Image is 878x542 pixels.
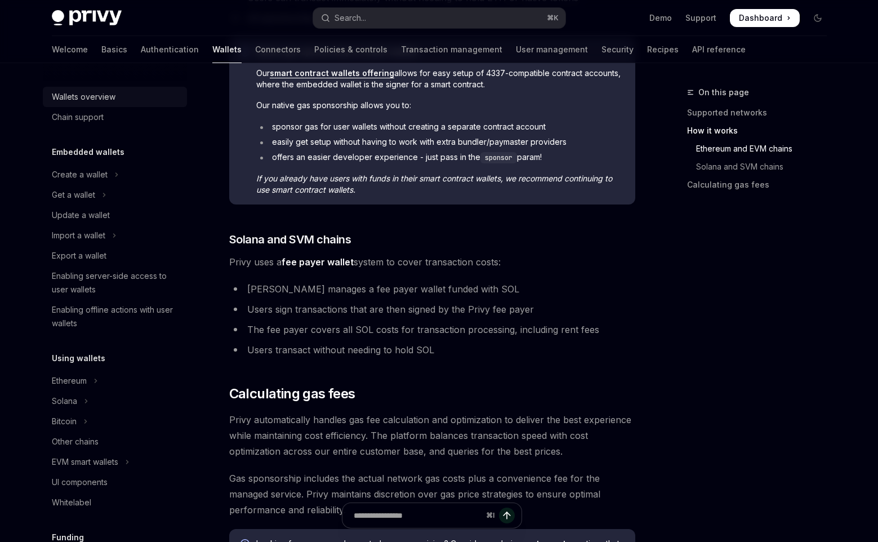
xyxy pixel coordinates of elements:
[52,415,77,428] div: Bitcoin
[212,36,242,63] a: Wallets
[480,152,517,163] code: sponsor
[809,9,827,27] button: Toggle dark mode
[698,86,749,99] span: On this page
[43,185,187,205] button: Toggle Get a wallet section
[43,246,187,266] a: Export a wallet
[601,36,634,63] a: Security
[687,122,836,140] a: How it works
[43,492,187,513] a: Whitelabel
[647,36,679,63] a: Recipes
[335,11,366,25] div: Search...
[52,188,95,202] div: Get a wallet
[499,508,515,523] button: Send message
[52,269,180,296] div: Enabling server-side access to user wallets
[685,12,716,24] a: Support
[229,254,635,270] span: Privy uses a system to cover transaction costs:
[229,412,635,459] span: Privy automatically handles gas fee calculation and optimization to deliver the best experience w...
[43,411,187,432] button: Toggle Bitcoin section
[43,165,187,185] button: Toggle Create a wallet section
[256,100,624,111] span: Our native gas sponsorship allows you to:
[52,36,88,63] a: Welcome
[43,300,187,334] a: Enabling offline actions with user wallets
[43,225,187,246] button: Toggle Import a wallet section
[43,432,187,452] a: Other chains
[687,176,836,194] a: Calculating gas fees
[229,281,635,297] li: [PERSON_NAME] manages a fee payer wallet funded with SOL
[52,476,108,489] div: UI components
[229,470,635,518] span: Gas sponsorship includes the actual network gas costs plus a convenience fee for the managed serv...
[687,158,836,176] a: Solana and SVM chains
[354,503,482,528] input: Ask a question...
[255,36,301,63] a: Connectors
[229,322,635,337] li: The fee payer covers all SOL costs for transaction processing, including rent fees
[270,68,394,78] a: smart contract wallets offering
[516,36,588,63] a: User management
[52,496,91,509] div: Whitelabel
[43,452,187,472] button: Toggle EVM smart wallets section
[43,371,187,391] button: Toggle Ethereum section
[43,472,187,492] a: UI components
[52,110,104,124] div: Chain support
[229,342,635,358] li: Users transact without needing to hold SOL
[52,435,99,448] div: Other chains
[739,12,782,24] span: Dashboard
[547,14,559,23] span: ⌘ K
[52,10,122,26] img: dark logo
[313,8,565,28] button: Open search
[101,36,127,63] a: Basics
[52,394,77,408] div: Solana
[52,249,106,263] div: Export a wallet
[687,104,836,122] a: Supported networks
[43,87,187,107] a: Wallets overview
[141,36,199,63] a: Authentication
[229,232,351,247] span: Solana and SVM chains
[256,121,624,132] li: sponsor gas for user wallets without creating a separate contract account
[692,36,746,63] a: API reference
[43,205,187,225] a: Update a wallet
[52,229,105,242] div: Import a wallet
[256,174,612,194] em: If you already have users with funds in their smart contract wallets, we recommend continuing to ...
[229,385,355,403] span: Calculating gas fees
[52,168,108,181] div: Create a wallet
[256,68,624,90] span: Our allows for easy setup of 4337-compatible contract accounts, where the embedded wallet is the ...
[52,374,87,388] div: Ethereum
[52,145,124,159] h5: Embedded wallets
[282,256,354,268] strong: fee payer wallet
[687,140,836,158] a: Ethereum and EVM chains
[256,152,624,163] li: offers an easier developer experience - just pass in the param!
[52,455,118,469] div: EVM smart wallets
[52,90,115,104] div: Wallets overview
[229,301,635,317] li: Users sign transactions that are then signed by the Privy fee payer
[401,36,502,63] a: Transaction management
[52,352,105,365] h5: Using wallets
[43,107,187,127] a: Chain support
[649,12,672,24] a: Demo
[52,208,110,222] div: Update a wallet
[43,266,187,300] a: Enabling server-side access to user wallets
[314,36,387,63] a: Policies & controls
[52,303,180,330] div: Enabling offline actions with user wallets
[43,391,187,411] button: Toggle Solana section
[256,136,624,148] li: easily get setup without having to work with extra bundler/paymaster providers
[730,9,800,27] a: Dashboard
